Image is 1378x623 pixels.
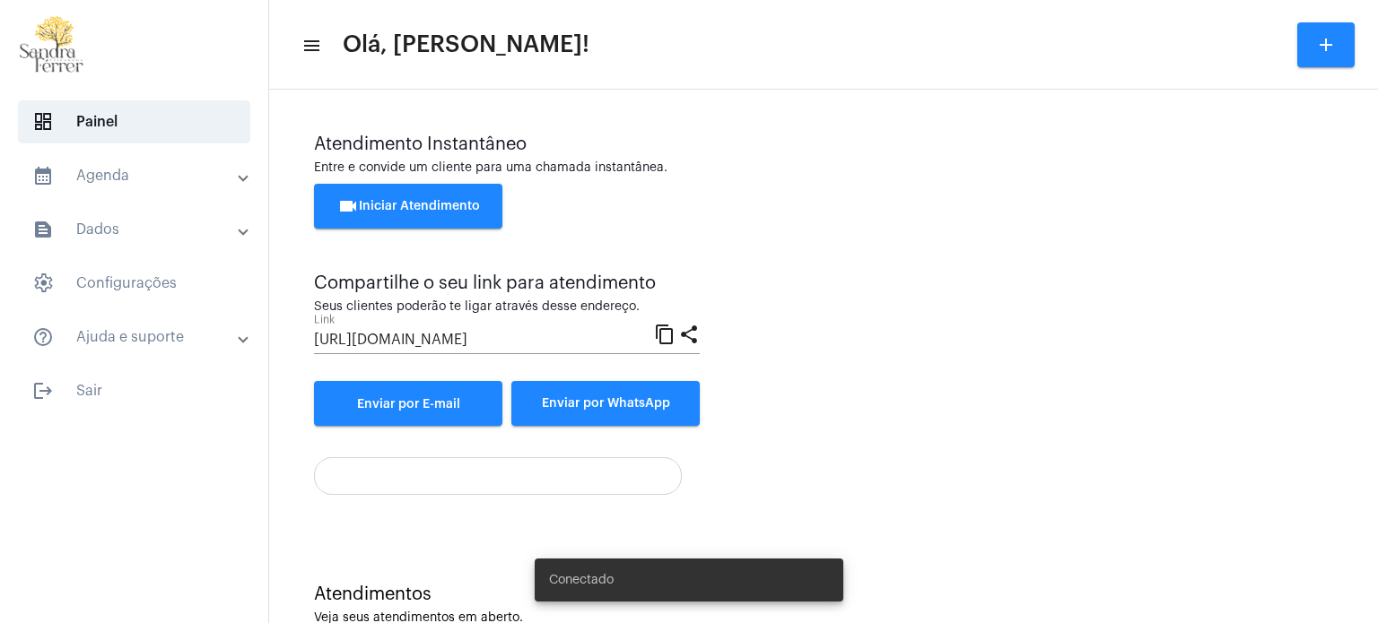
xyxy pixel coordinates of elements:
[32,165,240,186] mat-panel-title: Agenda
[314,161,1333,175] div: Entre e convide um cliente para uma chamada instantânea.
[678,323,700,344] mat-icon: share
[1315,34,1337,56] mat-icon: add
[18,262,250,305] span: Configurações
[314,381,502,426] a: Enviar por E-mail
[11,316,268,359] mat-expansion-panel-header: sidenav iconAjuda e suporte
[11,208,268,251] mat-expansion-panel-header: sidenav iconDados
[32,165,54,186] mat-icon: sidenav icon
[314,134,1333,154] div: Atendimento Instantâneo
[11,154,268,197] mat-expansion-panel-header: sidenav iconAgenda
[14,9,90,81] img: 87cae55a-51f6-9edc-6e8c-b06d19cf5cca.png
[32,219,240,240] mat-panel-title: Dados
[32,326,240,348] mat-panel-title: Ajuda e suporte
[32,219,54,240] mat-icon: sidenav icon
[549,571,614,589] span: Conectado
[511,381,700,426] button: Enviar por WhatsApp
[337,200,480,212] span: Iniciar Atendimento
[337,195,359,217] mat-icon: videocam
[301,35,319,56] mat-icon: sidenav icon
[357,398,460,411] span: Enviar por E-mail
[654,323,676,344] mat-icon: content_copy
[542,397,670,410] span: Enviar por WhatsApp
[32,111,54,133] span: sidenav icon
[314,184,502,229] button: Iniciar Atendimento
[314,584,1333,604] div: Atendimentos
[18,369,250,412] span: Sair
[32,326,54,348] mat-icon: sidenav icon
[343,30,589,59] span: Olá, [PERSON_NAME]!
[32,380,54,402] mat-icon: sidenav icon
[32,273,54,294] span: sidenav icon
[18,100,250,143] span: Painel
[314,300,700,314] div: Seus clientes poderão te ligar através desse endereço.
[314,273,700,293] div: Compartilhe o seu link para atendimento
